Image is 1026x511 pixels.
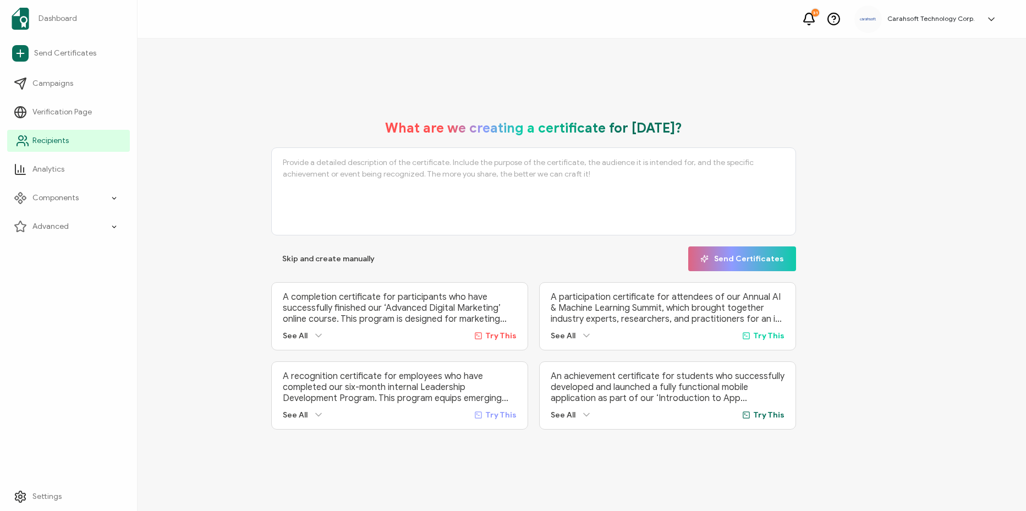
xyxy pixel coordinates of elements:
span: Components [32,193,79,204]
span: Advanced [32,221,69,232]
span: See All [551,410,575,420]
button: Send Certificates [688,246,796,271]
span: Try This [753,331,784,340]
a: Campaigns [7,73,130,95]
span: Try This [485,331,517,340]
p: A participation certificate for attendees of our Annual AI & Machine Learning Summit, which broug... [551,292,784,325]
span: See All [551,331,575,340]
span: Dashboard [39,13,77,24]
img: sertifier-logomark-colored.svg [12,8,29,30]
img: a9ee5910-6a38-4b3f-8289-cffb42fa798b.svg [860,18,876,21]
span: Campaigns [32,78,73,89]
span: Settings [32,491,62,502]
a: Dashboard [7,3,130,34]
span: See All [283,410,308,420]
a: Recipients [7,130,130,152]
div: 31 [811,9,819,17]
span: Try This [485,410,517,420]
button: Skip and create manually [271,246,386,271]
span: Send Certificates [34,48,96,59]
span: See All [283,331,308,340]
a: Verification Page [7,101,130,123]
h1: What are we creating a certificate for [DATE]? [385,120,682,136]
p: A completion certificate for participants who have successfully finished our ‘Advanced Digital Ma... [283,292,517,325]
span: Verification Page [32,107,92,118]
span: Recipients [32,135,69,146]
p: An achievement certificate for students who successfully developed and launched a fully functiona... [551,371,784,404]
a: Analytics [7,158,130,180]
span: Analytics [32,164,64,175]
a: Settings [7,486,130,508]
span: Send Certificates [700,255,784,263]
a: Send Certificates [7,41,130,66]
span: Skip and create manually [282,255,375,263]
h5: Carahsoft Technology Corp. [887,15,975,23]
p: A recognition certificate for employees who have completed our six-month internal Leadership Deve... [283,371,517,404]
span: Try This [753,410,784,420]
